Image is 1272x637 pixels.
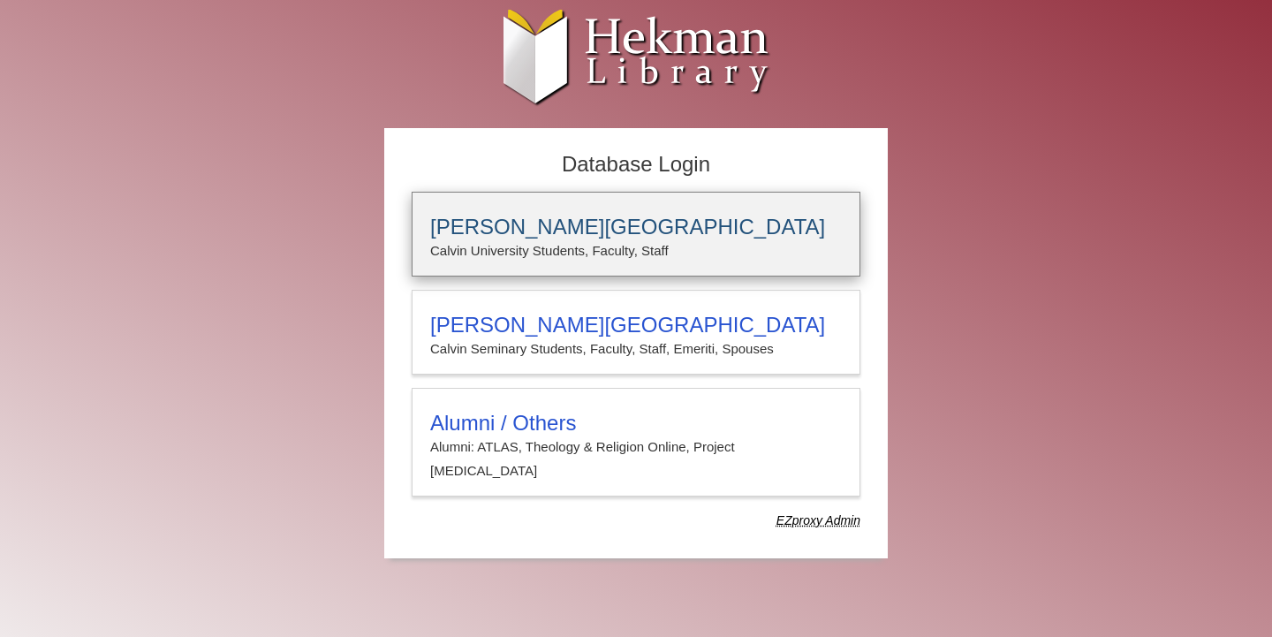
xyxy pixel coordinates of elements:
p: Calvin University Students, Faculty, Staff [430,239,842,262]
h3: Alumni / Others [430,411,842,436]
h3: [PERSON_NAME][GEOGRAPHIC_DATA] [430,215,842,239]
dfn: Use Alumni login [776,513,860,527]
summary: Alumni / OthersAlumni: ATLAS, Theology & Religion Online, Project [MEDICAL_DATA] [430,411,842,482]
h3: [PERSON_NAME][GEOGRAPHIC_DATA] [430,313,842,337]
p: Alumni: ATLAS, Theology & Religion Online, Project [MEDICAL_DATA] [430,436,842,482]
a: [PERSON_NAME][GEOGRAPHIC_DATA]Calvin Seminary Students, Faculty, Staff, Emeriti, Spouses [412,290,860,375]
h2: Database Login [403,147,869,183]
p: Calvin Seminary Students, Faculty, Staff, Emeriti, Spouses [430,337,842,360]
a: [PERSON_NAME][GEOGRAPHIC_DATA]Calvin University Students, Faculty, Staff [412,192,860,277]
